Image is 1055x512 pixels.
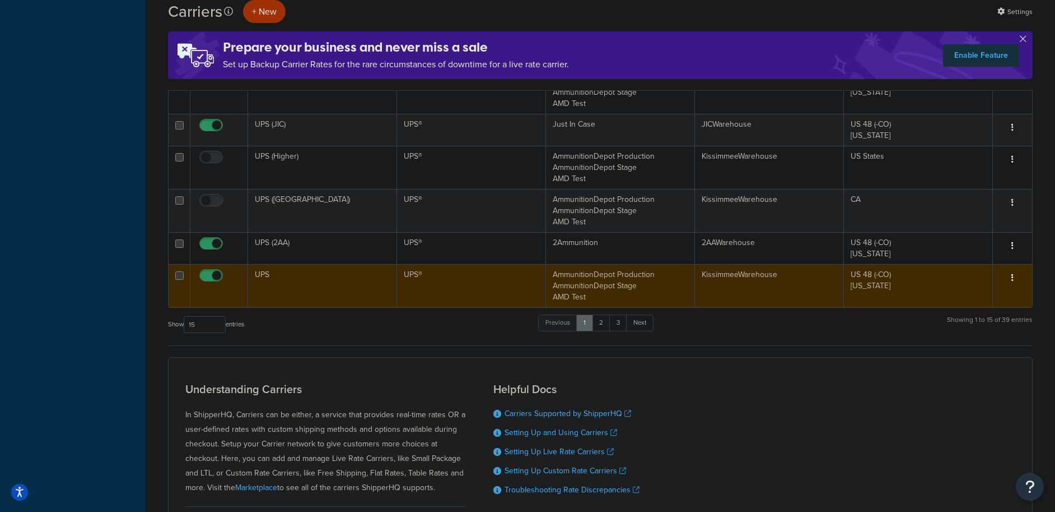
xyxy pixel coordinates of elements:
td: Just In Case [546,114,695,146]
td: AmmunitionDepot Production AmmunitionDepot Stage AMD Test [546,264,695,307]
td: UPS (Sports South Dropship) [248,71,397,114]
td: CA [844,189,993,232]
a: Enable Feature [943,44,1019,67]
td: KissimmeeWarehouse [695,71,844,114]
td: UPS (JIC) [248,114,397,146]
a: Marketplace [235,482,277,493]
td: UPS [248,264,397,307]
div: Showing 1 to 15 of 39 entries [947,313,1033,338]
a: 2 [592,315,610,331]
a: 3 [609,315,627,331]
a: Troubleshooting Rate Discrepancies [505,484,639,496]
img: ad-rules-rateshop-fe6ec290ccb7230408bd80ed9643f0289d75e0ffd9eb532fc0e269fcd187b520.png [168,31,223,79]
td: UPS® [397,71,546,114]
td: KissimmeeWarehouse [695,264,844,307]
td: UPS (2AA) [248,232,397,264]
td: UPS® [397,146,546,189]
td: US 48 (-CO) [US_STATE] [844,114,993,146]
label: Show entries [168,316,244,333]
td: US States [844,146,993,189]
td: AmmunitionDepot Production AmmunitionDepot Stage AMD Test [546,189,695,232]
td: KissimmeeWarehouse [695,146,844,189]
a: Carriers Supported by ShipperHQ [505,408,631,419]
td: UPS® [397,189,546,232]
h3: Helpful Docs [493,383,639,395]
h4: Prepare your business and never miss a sale [223,38,569,57]
p: Set up Backup Carrier Rates for the rare circumstances of downtime for a live rate carrier. [223,57,569,72]
td: UPS® [397,264,546,307]
td: 2Ammunition [546,232,695,264]
td: US 48 (-CO) [US_STATE] [844,264,993,307]
a: Setting Up and Using Carriers [505,427,617,439]
td: UPS ([GEOGRAPHIC_DATA]) [248,189,397,232]
button: Open Resource Center [1016,473,1044,501]
td: US 48 (-CO) [US_STATE] [844,71,993,114]
td: KissimmeeWarehouse [695,189,844,232]
td: US 48 (-CO) [US_STATE] [844,232,993,264]
td: UPS® [397,114,546,146]
h3: Understanding Carriers [185,383,465,395]
h1: Carriers [168,1,222,22]
a: Next [626,315,653,331]
td: UPS® [397,232,546,264]
td: UPS (Higher) [248,146,397,189]
td: 2AAWarehouse [695,232,844,264]
a: Previous [538,315,577,331]
a: Setting Up Live Rate Carriers [505,446,614,458]
td: JICWarehouse [695,114,844,146]
select: Showentries [184,316,226,333]
a: Settings [997,4,1033,20]
td: AmmunitionDepot Production AmmunitionDepot Stage AMD Test [546,71,695,114]
a: Setting Up Custom Rate Carriers [505,465,626,477]
td: AmmunitionDepot Production AmmunitionDepot Stage AMD Test [546,146,695,189]
div: In ShipperHQ, Carriers can be either, a service that provides real-time rates OR a user-defined r... [185,383,465,495]
a: 1 [576,315,593,331]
